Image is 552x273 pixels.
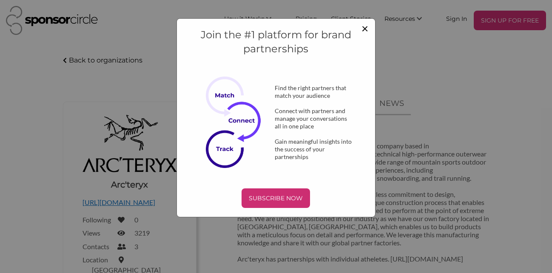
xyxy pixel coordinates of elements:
p: SUBSCRIBE NOW [245,192,307,205]
h4: Join the #1 platform for brand partnerships [186,28,366,56]
a: SUBSCRIBE NOW [186,188,366,208]
span: × [361,21,368,35]
div: Connect with partners and manage your conversations all in one place [261,107,366,130]
div: Gain meaningful insights into the success of your partnerships [261,138,366,161]
div: Find the right partners that match your audience [261,84,366,100]
button: Close modal [361,22,368,34]
img: Subscribe Now Image [206,77,268,168]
